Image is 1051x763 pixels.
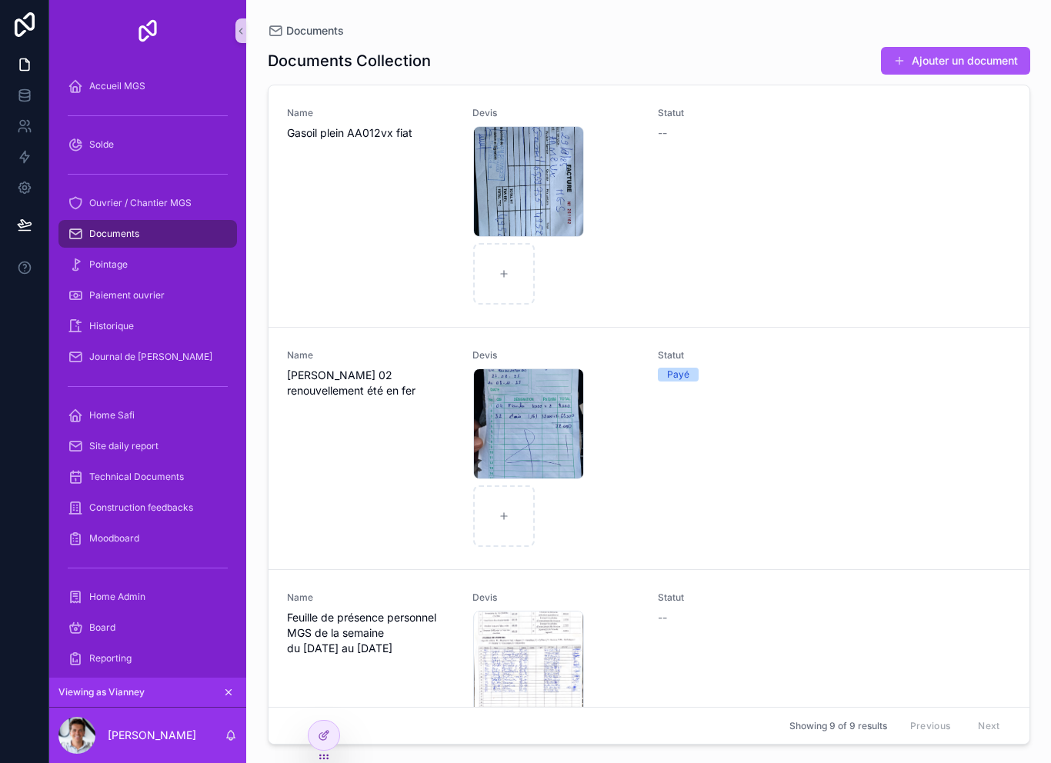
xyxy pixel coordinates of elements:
span: Pointage [89,258,128,271]
a: Documents [58,220,237,248]
span: Documents [89,228,139,240]
span: Construction feedbacks [89,501,193,514]
a: Name[PERSON_NAME] 02 renouvellement été en ferDevisStatutPayé [269,327,1029,569]
a: Home Admin [58,583,237,611]
span: Feuille de présence personnel MGS de la semaine du [DATE] au [DATE] [287,610,454,656]
span: Name [287,107,454,119]
span: Devis [472,107,639,119]
a: Pointage [58,251,237,278]
div: scrollable content [49,62,246,678]
a: Historique [58,312,237,340]
span: Site daily report [89,440,158,452]
span: Ouvrier / Chantier MGS [89,197,192,209]
span: Reporting [89,652,132,665]
a: Ouvrier / Chantier MGS [58,189,237,217]
span: Gasoil plein AA012vx fiat [287,125,454,141]
a: Paiement ouvrier [58,282,237,309]
span: Moodboard [89,532,139,545]
a: Technical Documents [58,463,237,491]
a: Journal de [PERSON_NAME] [58,343,237,371]
a: Reporting [58,645,237,672]
h1: Documents Collection [268,50,431,72]
a: Solde [58,131,237,158]
span: Technical Documents [89,471,184,483]
span: -- [658,125,667,141]
span: Accueil MGS [89,80,145,92]
a: Moodboard [58,525,237,552]
span: [PERSON_NAME] 02 renouvellement été en fer [287,368,454,398]
span: Paiement ouvrier [89,289,165,302]
div: Payé [667,368,689,381]
span: Documents [286,23,344,38]
a: Construction feedbacks [58,494,237,521]
span: Home Safi [89,409,135,421]
span: Journal de [PERSON_NAME] [89,351,212,363]
a: NameGasoil plein AA012vx fiatDevisStatut-- [269,85,1029,327]
span: Solde [89,138,114,151]
span: Statut [658,349,825,362]
a: Site daily report [58,432,237,460]
span: Name [287,349,454,362]
a: Documents [268,23,344,38]
span: Home Admin [89,591,145,603]
span: Statut [658,591,825,604]
span: Devis [472,349,639,362]
span: Name [287,591,454,604]
a: Board [58,614,237,641]
span: Showing 9 of 9 results [789,720,887,732]
a: Home Safi [58,401,237,429]
p: [PERSON_NAME] [108,728,196,743]
img: App logo [135,18,160,43]
span: Board [89,621,115,634]
span: Viewing as Vianney [58,686,145,698]
span: Devis [472,591,639,604]
span: -- [658,610,667,625]
span: Historique [89,320,134,332]
a: Accueil MGS [58,72,237,100]
button: Ajouter un document [881,47,1030,75]
span: Statut [658,107,825,119]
